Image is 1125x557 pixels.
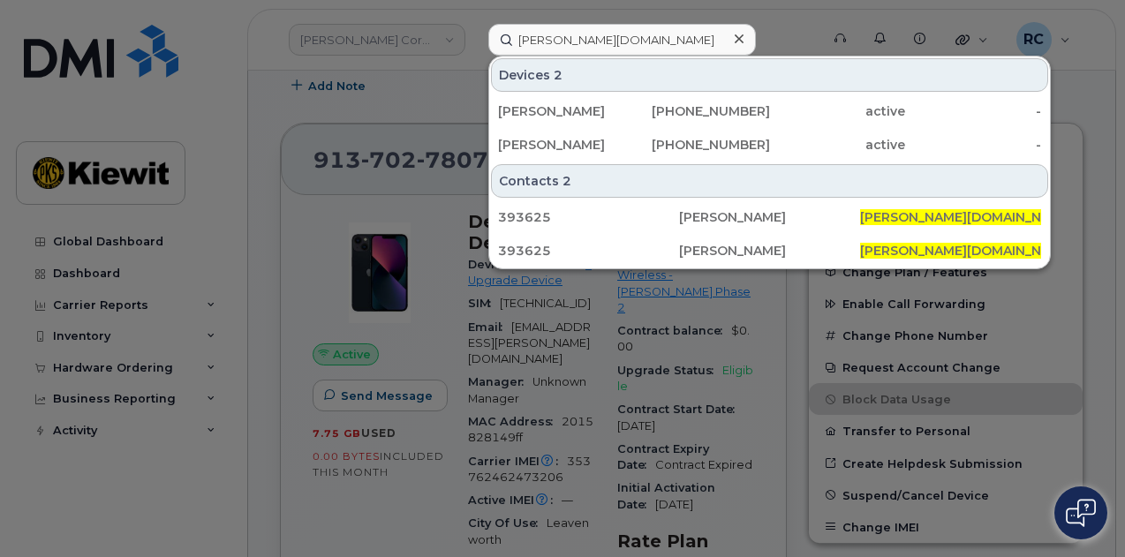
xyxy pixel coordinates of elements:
span: [PERSON_NAME][DOMAIN_NAME] [860,209,1074,225]
div: [EMAIL_ADDRESS][PERSON_NAME][DOMAIN_NAME] [860,208,1041,226]
span: 2 [562,172,571,190]
div: Contacts [491,164,1048,198]
div: [PERSON_NAME] [679,242,860,260]
div: [PERSON_NAME] [498,102,634,120]
div: - [905,102,1041,120]
span: [PERSON_NAME][DOMAIN_NAME] [860,243,1074,259]
a: 393625[PERSON_NAME][PERSON_NAME][DOMAIN_NAME][EMAIL_ADDRESS][PERSON_NAME][DOMAIN_NAME] [491,235,1048,267]
input: Find something... [488,24,756,56]
div: - [905,136,1041,154]
div: active [770,136,906,154]
div: [EMAIL_ADDRESS][PERSON_NAME][DOMAIN_NAME] [860,242,1041,260]
a: 393625[PERSON_NAME][PERSON_NAME][DOMAIN_NAME][EMAIL_ADDRESS][PERSON_NAME][DOMAIN_NAME] [491,201,1048,233]
div: Devices [491,58,1048,92]
div: active [770,102,906,120]
div: 393625 [498,242,679,260]
div: [PHONE_NUMBER] [634,136,770,154]
a: [PERSON_NAME][PHONE_NUMBER]active- [491,95,1048,127]
div: [PHONE_NUMBER] [634,102,770,120]
div: [PERSON_NAME] [679,208,860,226]
div: [PERSON_NAME] [498,136,634,154]
span: 2 [554,66,562,84]
img: Open chat [1066,499,1096,527]
a: [PERSON_NAME][PHONE_NUMBER]active- [491,129,1048,161]
div: 393625 [498,208,679,226]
